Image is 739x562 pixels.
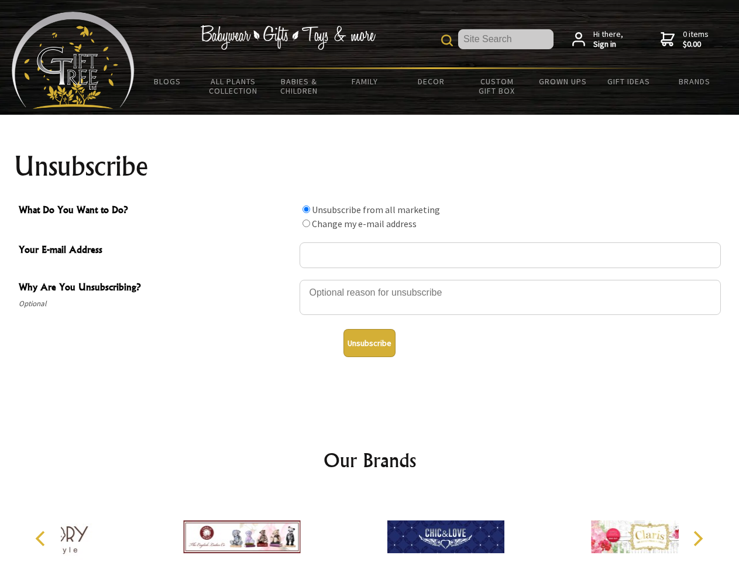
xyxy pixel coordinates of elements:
input: What Do You Want to Do? [303,205,310,213]
button: Unsubscribe [343,329,396,357]
span: Your E-mail Address [19,242,294,259]
a: Babies & Children [266,69,332,103]
h2: Our Brands [23,446,716,474]
img: Babyware - Gifts - Toys and more... [12,12,135,109]
button: Next [685,526,710,551]
a: Decor [398,69,464,94]
a: Custom Gift Box [464,69,530,103]
textarea: Why Are You Unsubscribing? [300,280,721,315]
strong: Sign in [593,39,623,50]
span: 0 items [683,29,709,50]
button: Previous [29,526,55,551]
a: 0 items$0.00 [661,29,709,50]
a: Brands [662,69,728,94]
input: What Do You Want to Do? [303,220,310,227]
span: Why Are You Unsubscribing? [19,280,294,297]
a: Hi there,Sign in [572,29,623,50]
input: Your E-mail Address [300,242,721,268]
a: Gift Ideas [596,69,662,94]
a: All Plants Collection [201,69,267,103]
a: Grown Ups [530,69,596,94]
span: What Do You Want to Do? [19,203,294,220]
span: Hi there, [593,29,623,50]
h1: Unsubscribe [14,152,726,180]
strong: $0.00 [683,39,709,50]
a: BLOGS [135,69,201,94]
img: product search [441,35,453,46]
label: Change my e-mail address [312,218,417,229]
label: Unsubscribe from all marketing [312,204,440,215]
a: Family [332,69,398,94]
img: Babywear - Gifts - Toys & more [200,25,376,50]
input: Site Search [458,29,554,49]
span: Optional [19,297,294,311]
